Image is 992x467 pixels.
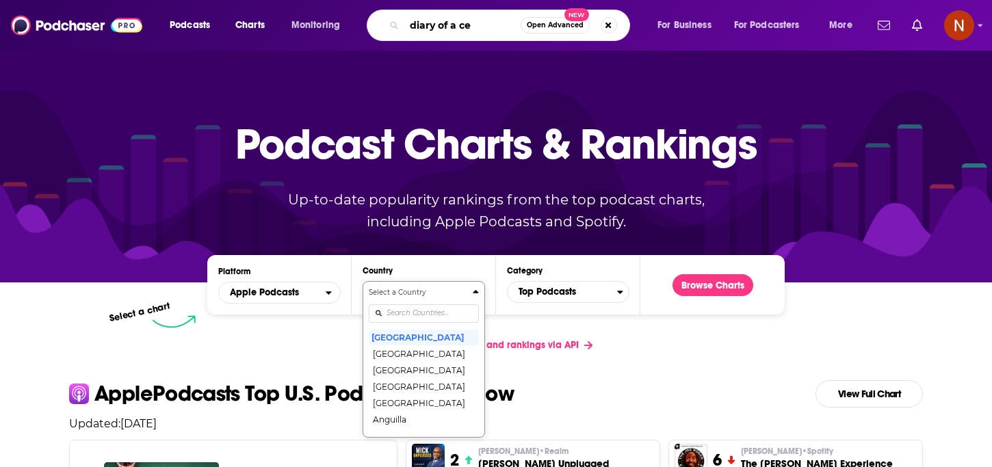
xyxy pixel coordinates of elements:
a: Show notifications dropdown [872,14,896,37]
span: Open Advanced [527,22,584,29]
button: Show profile menu [944,10,974,40]
div: Search podcasts, credits, & more... [380,10,643,41]
span: New [564,8,589,21]
button: Categories [507,281,629,303]
a: Get podcast charts and rankings via API [388,328,603,362]
button: open menu [282,14,358,36]
span: [PERSON_NAME] [741,446,833,457]
button: Open AdvancedNew [521,17,590,34]
a: Show notifications dropdown [906,14,928,37]
span: • Spotify [802,446,833,456]
span: Apple Podcasts [230,288,299,297]
input: Search Countries... [369,304,479,323]
img: Podchaser - Follow, Share and Rate Podcasts [11,12,142,38]
p: Apple Podcasts Top U.S. Podcasts Right Now [94,383,514,405]
span: Top Podcasts [508,280,617,304]
span: More [829,16,852,35]
p: Podcast Charts & Rankings [235,99,757,188]
span: For Podcasters [734,16,800,35]
img: apple Icon [69,384,89,403]
span: Charts [235,16,265,35]
a: Charts [226,14,273,36]
span: Get podcast charts and rankings via API [399,339,579,351]
span: [PERSON_NAME] [478,446,569,457]
button: [GEOGRAPHIC_DATA] [369,345,479,362]
a: View Full Chart [815,380,923,408]
button: [GEOGRAPHIC_DATA] [369,362,479,378]
input: Search podcasts, credits, & more... [404,14,521,36]
button: open menu [648,14,729,36]
h2: Platforms [218,282,341,304]
button: [GEOGRAPHIC_DATA] [369,427,479,444]
img: select arrow [153,315,196,328]
button: [GEOGRAPHIC_DATA] [369,395,479,411]
p: Updated: [DATE] [58,417,934,430]
button: Anguilla [369,411,479,427]
img: User Profile [944,10,974,40]
button: [GEOGRAPHIC_DATA] [369,378,479,395]
button: Browse Charts [673,274,753,296]
span: Podcasts [170,16,210,35]
button: Countries [363,281,485,438]
button: open menu [820,14,870,36]
span: Monitoring [291,16,340,35]
p: Up-to-date popularity rankings from the top podcast charts, including Apple Podcasts and Spotify. [261,189,731,232]
p: Joe Rogan • Spotify [741,446,893,457]
span: • Realm [539,446,569,456]
button: [GEOGRAPHIC_DATA] [369,329,479,345]
button: open menu [725,14,820,36]
span: Logged in as AdelNBM [944,10,974,40]
p: Mick Hunt • Realm [478,446,609,457]
span: For Business [657,16,712,35]
button: open menu [218,282,341,304]
button: open menu [160,14,228,36]
p: Select a chart [108,300,171,324]
h4: Select a Country [369,289,467,296]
